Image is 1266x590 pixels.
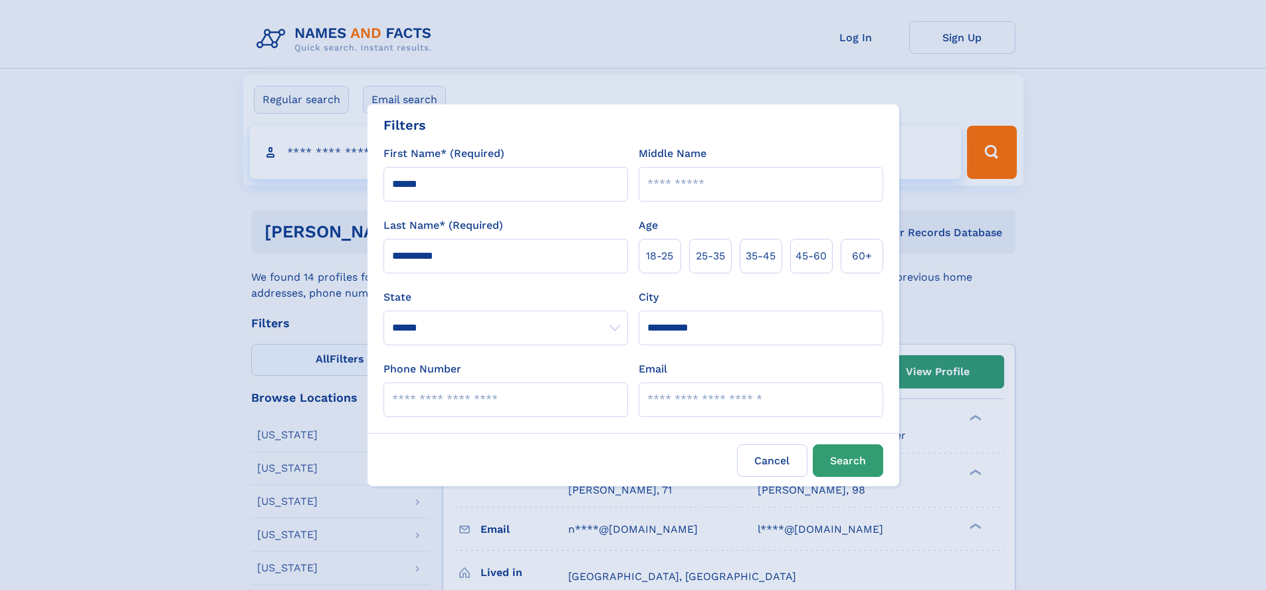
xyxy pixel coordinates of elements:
[696,248,725,264] span: 25‑35
[737,444,807,477] label: Cancel
[639,361,667,377] label: Email
[646,248,673,264] span: 18‑25
[639,218,658,233] label: Age
[746,248,776,264] span: 35‑45
[639,146,706,162] label: Middle Name
[639,289,659,305] label: City
[383,289,628,305] label: State
[795,248,827,264] span: 45‑60
[383,218,503,233] label: Last Name* (Required)
[852,248,872,264] span: 60+
[813,444,883,477] button: Search
[383,361,461,377] label: Phone Number
[383,115,426,135] div: Filters
[383,146,504,162] label: First Name* (Required)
